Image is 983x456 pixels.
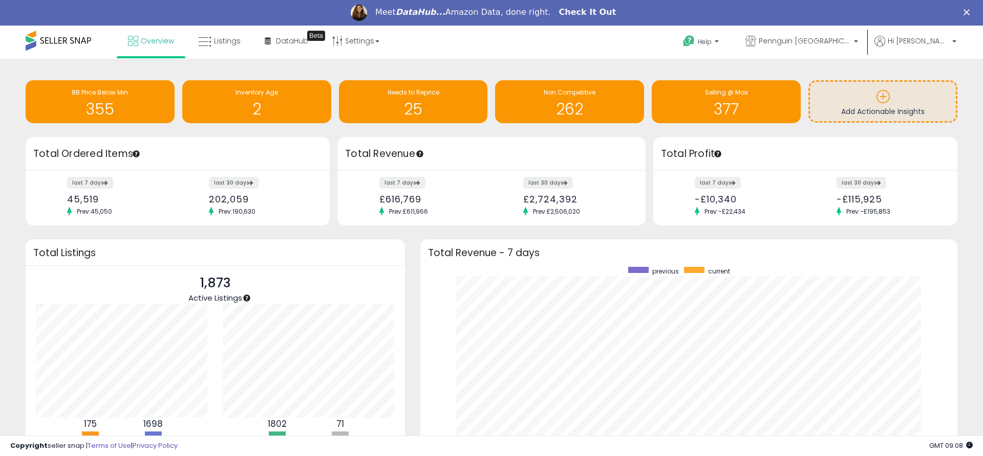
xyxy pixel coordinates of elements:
[88,441,131,450] a: Terms of Use
[837,194,939,204] div: -£115,925
[67,194,170,204] div: 45,519
[307,31,325,41] div: Tooltip anchor
[375,7,551,17] div: Meet Amazon Data, done right.
[544,88,595,97] span: Non Competitive
[209,177,259,189] label: last 30 days
[72,88,128,97] span: BB Price Below Min
[10,441,178,451] div: seller snap | |
[33,249,397,257] h3: Total Listings
[495,80,644,123] a: Non Competitive 262
[841,106,925,117] span: Add Actionable Insights
[143,418,163,430] b: 1698
[528,207,585,216] span: Prev: £2,506,020
[120,26,182,56] a: Overview
[268,418,287,430] b: 1802
[213,207,261,216] span: Prev: 190,630
[31,101,169,118] h1: 355
[738,26,866,59] a: Pennguin [GEOGRAPHIC_DATA]
[84,418,97,430] b: 175
[682,35,695,48] i: Get Help
[810,82,956,121] a: Add Actionable Insights
[559,7,616,18] a: Check It Out
[188,273,242,293] p: 1,873
[415,149,424,158] div: Tooltip anchor
[428,249,950,257] h3: Total Revenue - 7 days
[388,88,439,97] span: Needs to Reprice
[841,207,895,216] span: Prev: -£195,853
[242,293,251,303] div: Tooltip anchor
[190,26,248,56] a: Listings
[874,36,956,59] a: Hi [PERSON_NAME]
[396,7,445,17] i: DataHub...
[182,80,331,123] a: Inventory Age 2
[661,147,950,161] h3: Total Profit
[325,26,387,56] a: Settings
[699,207,751,216] span: Prev: -£22,434
[379,194,484,204] div: £616,769
[652,267,679,276] span: previous
[351,5,367,21] img: Profile image for Georgie
[72,207,117,216] span: Prev: 45,050
[675,27,729,59] a: Help
[759,36,851,46] span: Pennguin [GEOGRAPHIC_DATA]
[257,26,316,56] a: DataHub
[698,37,712,46] span: Help
[523,177,573,189] label: last 30 days
[188,292,242,303] span: Active Listings
[500,101,639,118] h1: 262
[133,441,178,450] a: Privacy Policy
[336,418,344,430] b: 71
[713,149,722,158] div: Tooltip anchor
[141,36,174,46] span: Overview
[657,101,796,118] h1: 377
[708,267,730,276] span: current
[344,101,483,118] h1: 25
[837,177,886,189] label: last 30 days
[523,194,628,204] div: £2,724,392
[888,36,949,46] span: Hi [PERSON_NAME]
[929,441,973,450] span: 2025-08-18 09:08 GMT
[236,88,278,97] span: Inventory Age
[695,194,798,204] div: -£10,340
[276,36,308,46] span: DataHub
[964,9,974,15] div: Close
[209,194,312,204] div: 202,059
[26,80,175,123] a: BB Price Below Min 355
[214,36,241,46] span: Listings
[345,147,638,161] h3: Total Revenue
[132,149,141,158] div: Tooltip anchor
[384,207,433,216] span: Prev: £611,966
[695,177,741,189] label: last 7 days
[652,80,801,123] a: Selling @ Max 377
[67,177,113,189] label: last 7 days
[10,441,48,450] strong: Copyright
[187,101,326,118] h1: 2
[339,80,488,123] a: Needs to Reprice 25
[33,147,322,161] h3: Total Ordered Items
[705,88,748,97] span: Selling @ Max
[379,177,425,189] label: last 7 days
